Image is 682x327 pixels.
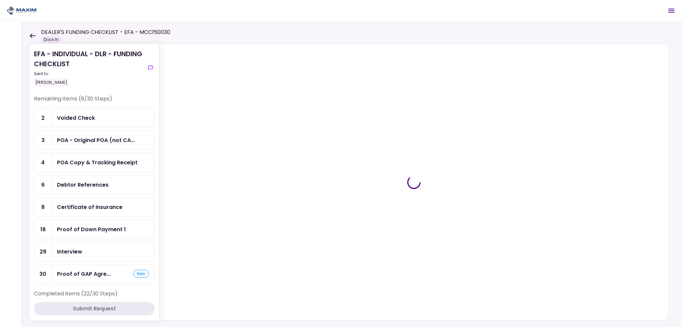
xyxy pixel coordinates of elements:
[133,270,149,278] div: new
[73,305,116,313] div: Submit Request
[34,264,52,283] div: 30
[663,3,679,19] button: Open menu
[34,130,155,150] a: 3POA - Original POA (not CA or GA)
[34,71,144,77] div: Sent to:
[34,108,52,127] div: 2
[34,49,144,87] div: EFA - INDIVIDUAL - DLR - FUNDING CHECKLIST
[147,64,155,72] button: show-messages
[34,153,52,172] div: 4
[57,181,109,189] div: Debtor References
[34,197,155,217] a: 8Certificate of Insurance
[57,225,126,234] div: Proof of Down Payment 1
[34,302,155,315] button: Submit Request
[57,158,138,167] div: POA Copy & Tracking Receipt
[57,247,82,256] div: Interview
[41,36,61,43] div: Docs In
[34,131,52,150] div: 3
[34,108,155,128] a: 2Voided Check
[34,242,52,261] div: 29
[34,220,52,239] div: 18
[41,28,170,36] h1: DEALER'S FUNDING CHECKLIST - EFA - MCC150030
[34,153,155,172] a: 4POA Copy & Tracking Receipt
[34,264,155,284] a: 30Proof of GAP Agreementnew
[34,175,52,194] div: 6
[57,114,95,122] div: Voided Check
[57,270,111,278] div: Proof of GAP Agreement
[34,220,155,239] a: 18Proof of Down Payment 1
[34,198,52,217] div: 8
[34,175,155,195] a: 6Debtor References
[57,203,123,211] div: Certificate of Insurance
[34,95,155,108] div: Remaining items (8/30 Steps)
[34,290,155,303] div: Completed items (22/30 Steps)
[34,78,69,87] div: [PERSON_NAME]
[57,136,135,144] div: POA - Original POA (not CA or GA)
[34,242,155,261] a: 29Interview
[7,6,37,16] img: Partner icon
